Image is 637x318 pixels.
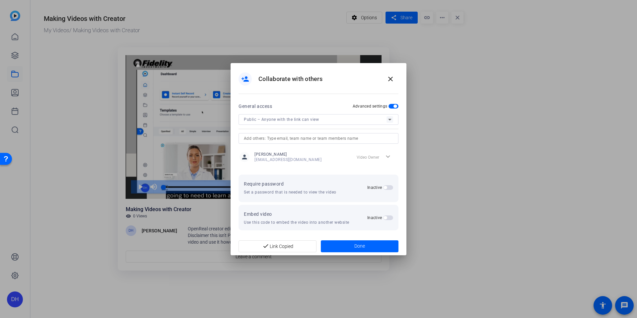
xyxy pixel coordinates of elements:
h2: General access [239,102,272,110]
mat-icon: done [262,243,270,251]
input: Add others: Type email, team name or team members name [244,134,393,142]
button: Link Copied [239,240,317,252]
h2: Advanced settings [353,104,387,109]
p: Set a password that is needed to view the video [244,190,336,195]
mat-icon: person [240,152,249,162]
h1: Collaborate with others [258,75,322,83]
button: Done [321,240,399,252]
h2: Inactive [367,185,382,190]
span: Link Copied [244,240,311,253]
p: Use this code to embed the video into another website [244,220,349,225]
span: Public – Anyone with the link can view [244,117,319,122]
span: [EMAIL_ADDRESS][DOMAIN_NAME] [254,157,321,162]
h2: Require password [244,180,336,188]
h2: Embed video [244,210,272,218]
span: Done [354,243,365,250]
mat-icon: person_add [241,75,249,83]
span: [PERSON_NAME] [254,152,321,157]
mat-icon: close [387,75,394,83]
h2: Inactive [367,215,382,220]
